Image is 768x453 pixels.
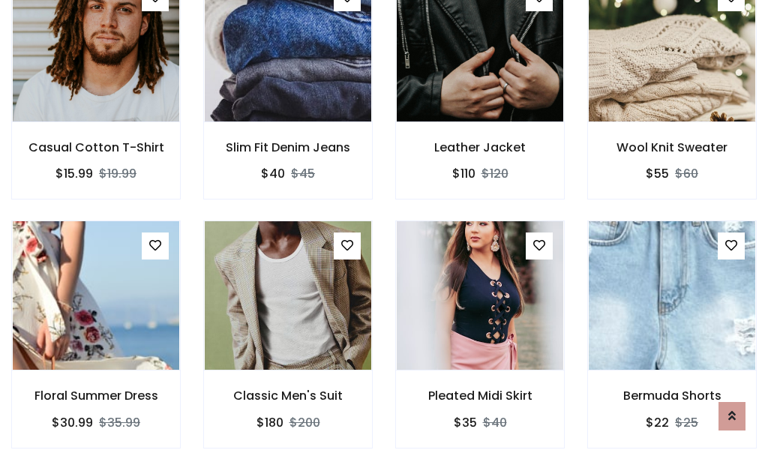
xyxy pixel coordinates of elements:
h6: $15.99 [55,166,93,181]
h6: Bermuda Shorts [588,388,756,403]
h6: Wool Knit Sweater [588,140,756,154]
del: $45 [291,165,315,182]
h6: $35 [454,415,477,430]
h6: Floral Summer Dress [12,388,180,403]
h6: Leather Jacket [396,140,564,154]
del: $35.99 [99,414,140,431]
del: $19.99 [99,165,136,182]
h6: $55 [646,166,669,181]
h6: Casual Cotton T-Shirt [12,140,180,154]
h6: $30.99 [52,415,93,430]
h6: Pleated Midi Skirt [396,388,564,403]
del: $40 [483,414,507,431]
h6: Classic Men's Suit [204,388,372,403]
h6: $180 [256,415,283,430]
h6: $22 [646,415,669,430]
del: $60 [675,165,698,182]
h6: Slim Fit Denim Jeans [204,140,372,154]
del: $200 [289,414,320,431]
del: $120 [481,165,508,182]
del: $25 [675,414,698,431]
h6: $110 [452,166,475,181]
h6: $40 [261,166,285,181]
